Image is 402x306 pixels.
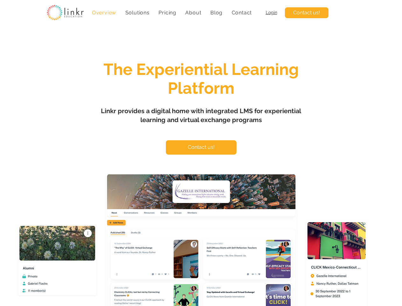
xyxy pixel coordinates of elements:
[103,60,299,98] span: The Experiential Learning Platform
[92,10,116,16] span: Overview
[228,6,255,19] a: Contact
[47,5,84,20] img: linkr_logo_transparentbg.png
[185,10,201,16] span: About
[188,144,215,151] span: Contact us!
[285,7,328,18] a: Contact us!
[101,107,301,124] span: Linkr provides a digital home with integrated LMS for experiential learning and virtual exchange ...
[166,140,236,155] a: Contact us!
[266,10,277,15] a: Login
[159,10,176,16] span: Pricing
[19,225,96,295] img: linkr hero 4.png
[89,6,120,19] a: Overview
[89,6,255,19] nav: Site
[210,10,222,16] span: Blog
[125,10,150,16] span: Solutions
[207,6,226,19] a: Blog
[293,9,320,16] span: Contact us!
[122,6,153,19] div: Solutions
[232,10,252,16] span: Contact
[155,6,180,19] a: Pricing
[182,6,205,19] div: About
